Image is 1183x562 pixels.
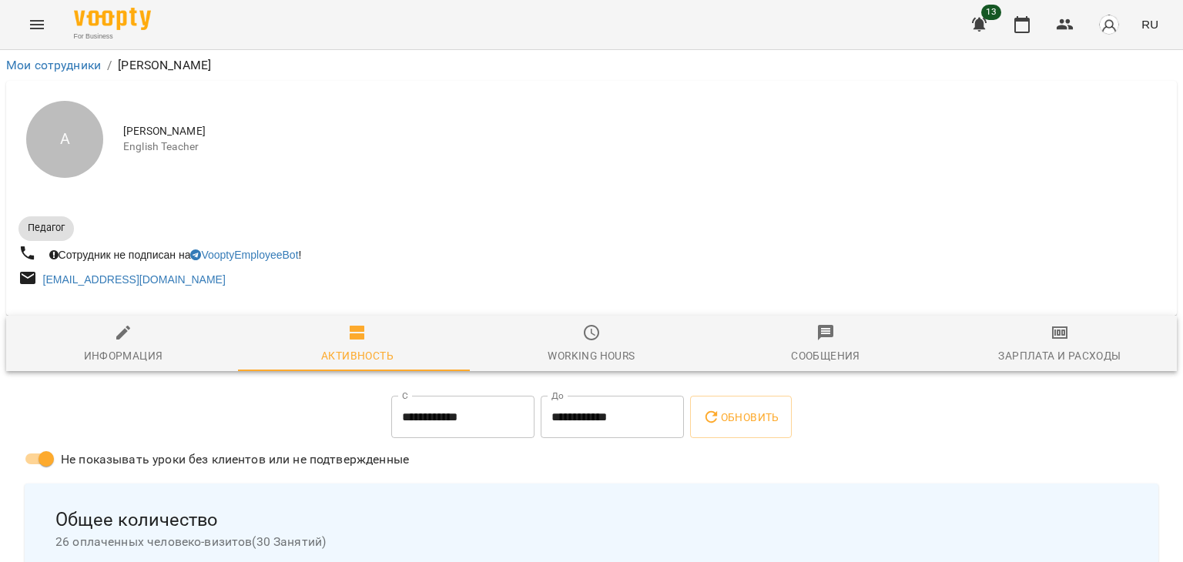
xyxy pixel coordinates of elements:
span: [PERSON_NAME] [123,124,1165,139]
div: Сотрудник не подписан на ! [46,244,305,266]
span: For Business [74,32,151,42]
img: Voopty Logo [74,8,151,30]
img: avatar_s.png [1098,14,1120,35]
span: English Teacher [123,139,1165,155]
button: Menu [18,6,55,43]
div: A [26,101,103,178]
nav: breadcrumb [6,56,1177,75]
div: Зарплата и Расходы [998,346,1121,365]
span: Обновить [702,408,779,427]
div: Информация [84,346,163,365]
li: / [107,56,112,75]
div: Активность [321,346,394,365]
a: [EMAIL_ADDRESS][DOMAIN_NAME] [43,273,226,286]
div: Working hours [548,346,635,365]
span: Общее количество [55,508,1128,532]
p: [PERSON_NAME] [118,56,211,75]
a: Мои сотрудники [6,58,101,72]
div: Сообщения [791,346,860,365]
span: 26 оплаченных человеко-визитов ( 30 Занятий ) [55,533,1128,551]
span: 13 [981,5,1001,20]
span: Педагог [18,221,74,235]
span: Не показывать уроки без клиентов или не подтвержденные [61,450,409,469]
button: Обновить [690,396,792,439]
span: RU [1141,16,1158,32]
button: RU [1135,10,1165,38]
a: VooptyEmployeeBot [190,249,298,261]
